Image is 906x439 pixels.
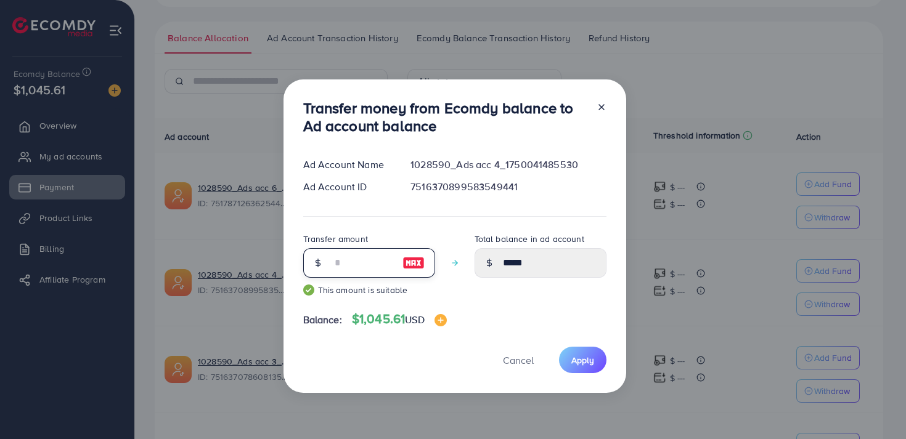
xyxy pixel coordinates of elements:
label: Total balance in ad account [475,233,584,245]
div: Ad Account ID [293,180,401,194]
h3: Transfer money from Ecomdy balance to Ad account balance [303,99,587,135]
button: Cancel [488,347,549,373]
h4: $1,045.61 [352,312,447,327]
img: image [435,314,447,326]
label: Transfer amount [303,233,368,245]
img: guide [303,284,314,296]
img: image [402,256,425,270]
span: Apply [571,354,594,366]
button: Apply [559,347,606,373]
div: 1028590_Ads acc 4_1750041485530 [401,158,616,172]
div: Ad Account Name [293,158,401,172]
span: USD [405,313,424,326]
small: This amount is suitable [303,284,435,296]
span: Cancel [503,353,534,367]
iframe: Chat [854,384,897,430]
div: 7516370899583549441 [401,180,616,194]
span: Balance: [303,313,342,327]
